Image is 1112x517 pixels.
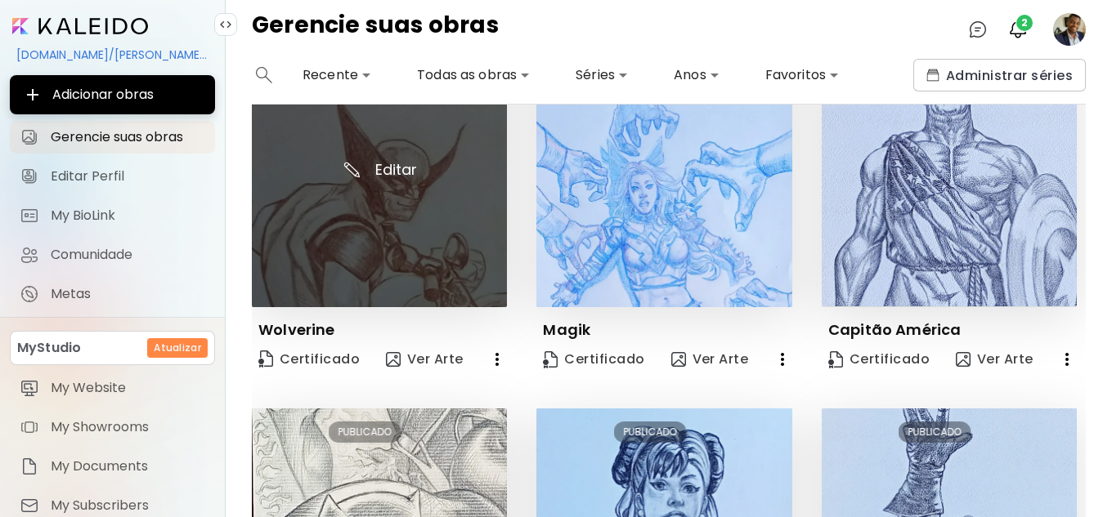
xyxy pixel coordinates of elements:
[543,351,558,368] img: Certificate
[17,338,81,358] p: MyStudio
[20,167,39,186] img: Editar Perfil icon
[386,350,464,369] span: Ver Arte
[10,450,215,483] a: itemMy Documents
[386,352,401,367] img: view-art
[20,457,39,476] img: item
[20,378,39,398] img: item
[10,160,215,193] a: Editar Perfil iconEditar Perfil
[379,343,470,376] button: view-artVer Arte
[256,67,272,83] img: search
[20,284,39,304] img: Metas icon
[10,238,215,271] a: Comunidade iconComunidade
[822,52,1077,306] img: thumbnail
[252,343,366,376] a: CertificateCertificado
[252,13,499,46] h4: Gerencie suas obras
[51,168,205,185] span: Editar Perfil
[926,69,939,82] img: collections
[10,41,215,69] div: [DOMAIN_NAME]/[PERSON_NAME].[PERSON_NAME].Nogueira.
[51,497,205,514] span: My Subscribers
[822,343,936,376] a: CertificateCertificado
[219,18,232,31] img: collapse
[1004,16,1032,43] button: bellIcon2
[296,62,378,88] div: Recente
[667,62,726,88] div: Anos
[613,421,686,443] div: PUBLICADO
[1016,15,1033,31] span: 2
[1008,20,1028,39] img: bellIcon
[51,286,205,302] span: Metas
[569,62,634,88] div: Séries
[51,247,205,263] span: Comunidade
[536,343,651,376] a: CertificateCertificado
[913,59,1086,91] button: collectionsAdministrar séries
[51,129,205,145] span: Gerencie suas obras
[671,352,686,367] img: view-art
[51,419,205,435] span: My Showrooms
[543,350,644,368] span: Certificado
[899,421,971,443] div: PUBLICADO
[154,341,201,355] h6: Atualizar
[10,199,215,232] a: completeMy BioLink iconMy BioLink
[671,350,749,368] span: Ver Arte
[20,245,39,265] img: Comunidade icon
[759,62,845,88] div: Favoritos
[20,127,39,147] img: Gerencie suas obras icon
[949,343,1040,376] button: view-artVer Arte
[20,417,39,437] img: item
[252,59,276,91] button: search
[252,52,507,307] img: thumbnail
[968,20,988,39] img: chatIcon
[10,75,215,114] button: Adicionar obras
[926,67,1073,84] span: Administrar séries
[665,343,756,376] button: view-artVer Arte
[10,278,215,310] a: completeMetas iconMetas
[51,207,205,224] span: My BioLink
[828,351,843,368] img: Certificate
[543,320,590,340] p: Magik
[258,350,273,368] img: Certificate
[410,62,536,88] div: Todas as obras
[329,421,401,443] div: PUBLICADO
[20,206,39,225] img: My BioLink icon
[23,85,202,105] span: Adicionar obras
[10,411,215,443] a: itemMy Showrooms
[828,350,930,368] span: Certificado
[10,372,215,404] a: itemMy Website
[258,320,335,340] p: Wolverine
[956,352,971,367] img: view-art
[10,121,215,154] a: Gerencie suas obras iconGerencie suas obras
[258,349,360,371] span: Certificado
[51,458,205,475] span: My Documents
[20,496,39,515] img: item
[828,320,962,340] p: Capitão América
[51,380,205,396] span: My Website
[536,52,791,307] img: thumbnail
[956,350,1034,368] span: Ver Arte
